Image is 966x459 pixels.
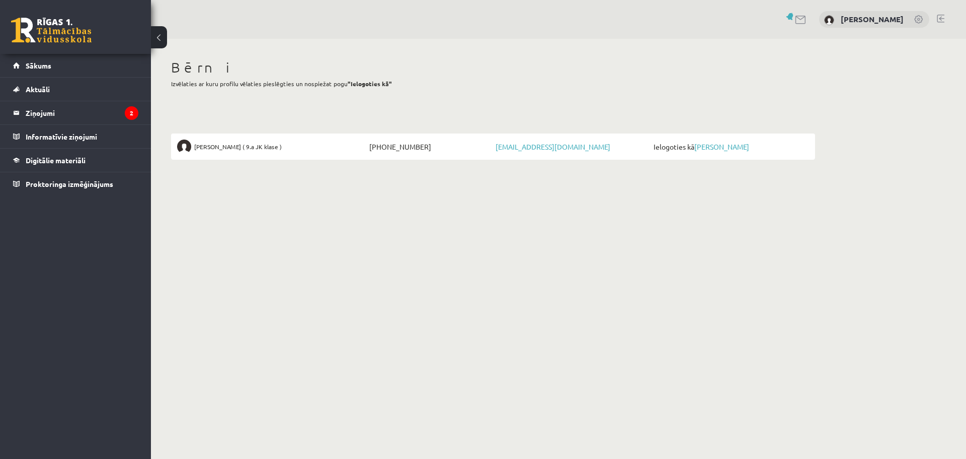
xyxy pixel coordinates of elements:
a: Ziņojumi2 [13,101,138,124]
legend: Ziņojumi [26,101,138,124]
h1: Bērni [171,59,815,76]
b: "Ielogoties kā" [348,80,392,88]
span: Digitālie materiāli [26,156,86,165]
a: Informatīvie ziņojumi [13,125,138,148]
span: Sākums [26,61,51,70]
a: [PERSON_NAME] [841,14,904,24]
legend: Informatīvie ziņojumi [26,125,138,148]
span: Proktoringa izmēģinājums [26,179,113,188]
span: Ielogoties kā [651,140,809,154]
p: Izvēlaties ar kuru profilu vēlaties pieslēgties un nospiežat pogu [171,79,815,88]
a: [PERSON_NAME] [694,142,749,151]
i: 2 [125,106,138,120]
a: Proktoringa izmēģinājums [13,172,138,195]
a: Rīgas 1. Tālmācības vidusskola [11,18,92,43]
span: [PERSON_NAME] ( 9.a JK klase ) [194,140,282,154]
img: Ance Āboliņa [177,140,191,154]
a: Sākums [13,54,138,77]
a: [EMAIL_ADDRESS][DOMAIN_NAME] [496,142,610,151]
img: Artūrs Āboliņš [824,15,834,25]
span: [PHONE_NUMBER] [367,140,493,154]
span: Aktuāli [26,85,50,94]
a: Digitālie materiāli [13,149,138,172]
a: Aktuāli [13,78,138,101]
